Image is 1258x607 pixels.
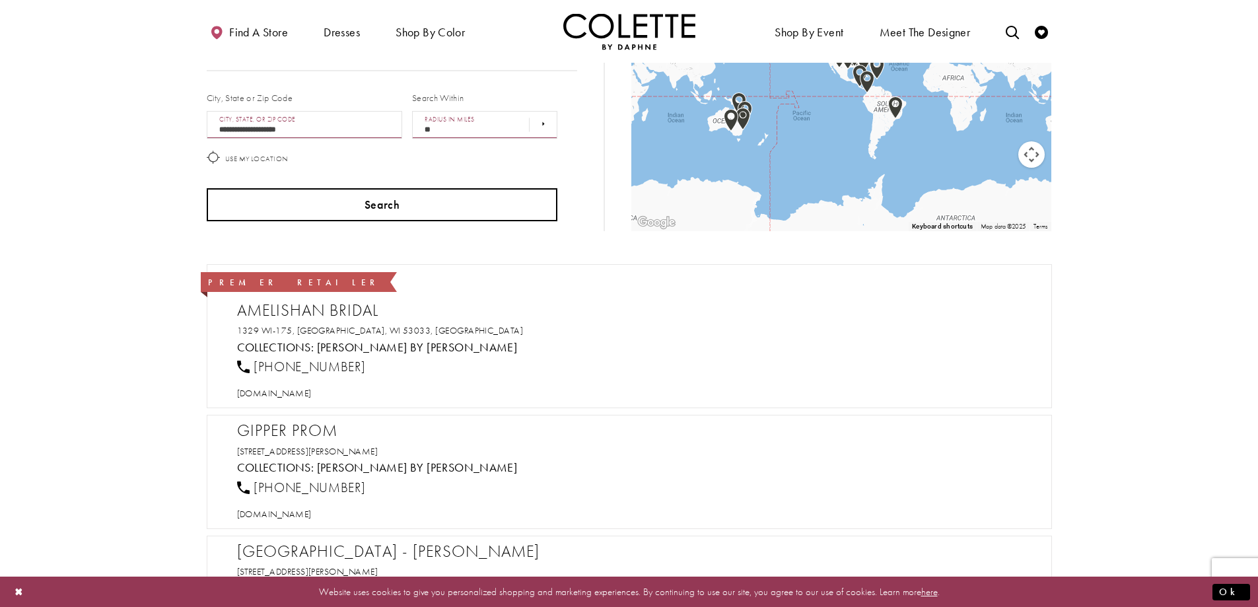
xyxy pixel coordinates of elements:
span: Map data ©2025 [981,222,1026,231]
span: Shop by color [392,13,468,50]
a: Opens in new tab [237,324,524,336]
a: Opens in new tab [237,565,378,577]
a: Terms (opens in new tab) [1033,222,1048,231]
label: City, State or Zip Code [207,91,293,104]
button: Close Dialog [8,580,30,603]
button: Submit Dialog [1212,583,1250,600]
a: Find a store [207,13,291,50]
h2: [GEOGRAPHIC_DATA] - [PERSON_NAME] [237,542,1035,561]
span: Shop by color [396,26,465,39]
button: Search [207,188,558,221]
img: Colette by Daphne [563,13,695,50]
a: Opens in new tab [237,508,312,520]
span: [DOMAIN_NAME] [237,387,312,399]
a: Check Wishlist [1031,13,1051,50]
span: Collections: [237,339,314,355]
a: [PHONE_NUMBER] [237,479,366,496]
span: Collections: [237,460,314,475]
h2: Amelishan Bridal [237,301,1035,320]
a: Visit Colette by Daphne page - Opens in new tab [317,460,518,475]
img: Google [635,214,678,231]
span: [PHONE_NUMBER] [254,479,365,496]
span: Shop By Event [771,13,847,50]
a: here [921,585,938,598]
input: City, State, or ZIP Code [207,111,403,139]
a: Open this area in Google Maps (opens a new window) [635,214,678,231]
span: Shop By Event [775,26,843,39]
a: Opens in new tab [237,387,312,399]
span: Meet the designer [880,26,971,39]
select: Radius In Miles [412,111,557,139]
a: Visit Home Page [563,13,695,50]
a: Visit Colette by Daphne page - Opens in new tab [317,339,518,355]
label: Search Within [412,91,464,104]
span: Premier Retailer [208,277,381,288]
span: Dresses [324,26,360,39]
h2: Gipper Prom [237,421,1035,441]
a: Toggle search [1002,13,1022,50]
span: Dresses [320,13,363,50]
button: Map camera controls [1018,141,1045,168]
button: Keyboard shortcuts [912,222,973,231]
p: Website uses cookies to give you personalized shopping and marketing experiences. By continuing t... [95,583,1163,600]
span: Find a store [229,26,288,39]
a: Meet the designer [876,13,974,50]
a: [PHONE_NUMBER] [237,358,366,375]
span: [DOMAIN_NAME] [237,508,312,520]
a: Opens in new tab [237,445,378,457]
span: [PHONE_NUMBER] [254,358,365,375]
